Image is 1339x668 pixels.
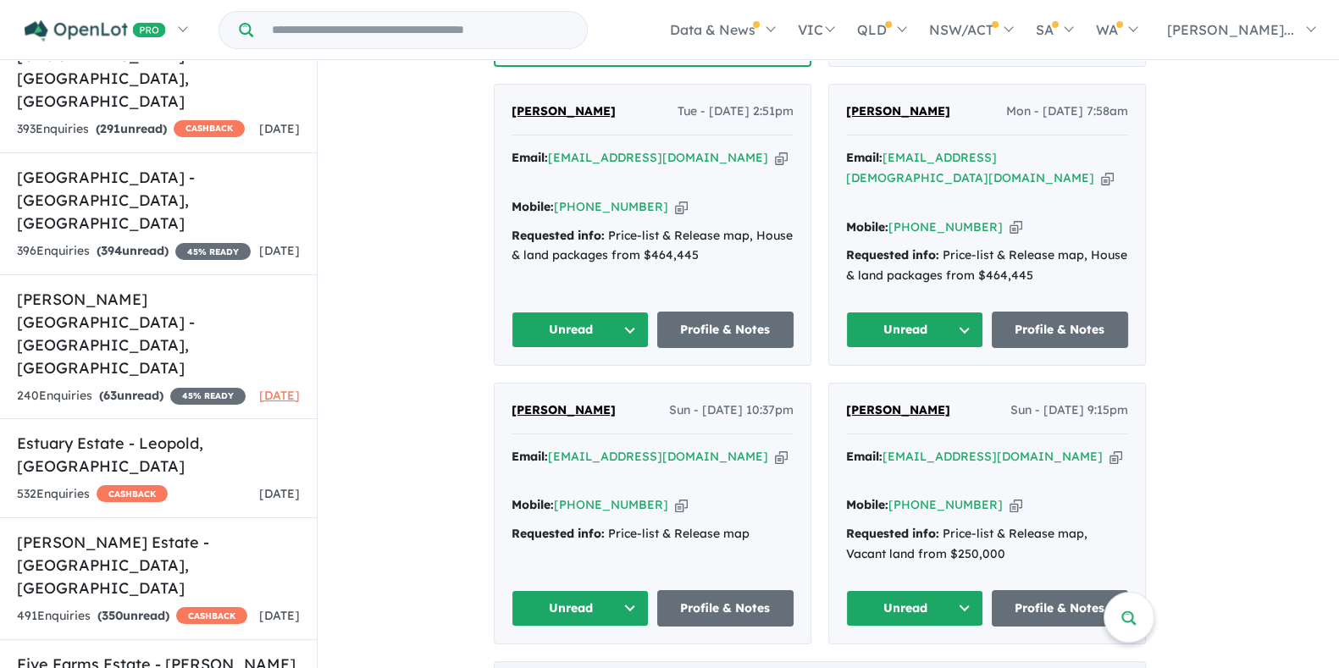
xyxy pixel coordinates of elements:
span: [PERSON_NAME] [846,402,950,417]
span: CASHBACK [176,607,247,624]
a: [PERSON_NAME] [512,102,616,122]
span: CASHBACK [174,120,245,137]
span: 63 [103,388,117,403]
span: [DATE] [259,608,300,623]
strong: Mobile: [846,219,888,235]
a: Profile & Notes [657,312,794,348]
strong: Requested info: [512,526,605,541]
strong: Email: [846,150,883,165]
strong: Mobile: [846,497,888,512]
span: 394 [101,243,122,258]
button: Copy [1010,218,1022,236]
span: [PERSON_NAME] [512,402,616,417]
a: [EMAIL_ADDRESS][DOMAIN_NAME] [548,150,768,165]
div: Price-list & Release map, House & land packages from $464,445 [846,246,1128,286]
input: Try estate name, suburb, builder or developer [257,12,584,48]
button: Copy [1010,496,1022,514]
button: Unread [846,312,983,348]
strong: Mobile: [512,497,554,512]
a: Profile & Notes [992,590,1129,627]
h5: [PERSON_NAME][GEOGRAPHIC_DATA] - [GEOGRAPHIC_DATA] , [GEOGRAPHIC_DATA] [17,288,300,379]
button: Copy [675,496,688,514]
div: 393 Enquir ies [17,119,245,140]
button: Unread [512,312,649,348]
strong: ( unread) [97,243,169,258]
strong: Requested info: [846,526,939,541]
strong: Email: [512,449,548,464]
a: [PERSON_NAME] [846,102,950,122]
a: [EMAIL_ADDRESS][DEMOGRAPHIC_DATA][DOMAIN_NAME] [846,150,1094,185]
span: Sun - [DATE] 10:37pm [669,400,794,421]
button: Copy [1101,169,1114,187]
strong: ( unread) [99,388,163,403]
a: [PHONE_NUMBER] [888,219,1003,235]
button: Copy [775,149,788,167]
a: Profile & Notes [992,312,1129,348]
a: [PERSON_NAME] [846,400,950,421]
strong: Email: [512,150,548,165]
span: 45 % READY [175,243,251,260]
div: Price-list & Release map [512,524,794,544]
strong: Mobile: [512,199,554,214]
div: 532 Enquir ies [17,484,168,505]
button: Unread [512,590,649,627]
span: 45 % READY [170,388,246,405]
a: [PHONE_NUMBER] [888,497,1003,512]
span: [PERSON_NAME] [512,103,616,119]
div: 396 Enquir ies [17,241,251,262]
strong: Email: [846,449,883,464]
h5: [GEOGRAPHIC_DATA] - [GEOGRAPHIC_DATA] , [GEOGRAPHIC_DATA] [17,166,300,235]
span: [DATE] [259,121,300,136]
button: Copy [675,198,688,216]
span: [PERSON_NAME]... [1167,21,1294,38]
button: Unread [846,590,983,627]
h5: [GEOGRAPHIC_DATA] - [GEOGRAPHIC_DATA] , [GEOGRAPHIC_DATA] [17,44,300,113]
a: [PERSON_NAME] [512,400,616,421]
div: Price-list & Release map, Vacant land from $250,000 [846,524,1128,565]
strong: Requested info: [512,228,605,243]
div: 491 Enquir ies [17,606,247,627]
button: Copy [1109,448,1122,466]
span: Tue - [DATE] 2:51pm [678,102,794,122]
a: [EMAIL_ADDRESS][DOMAIN_NAME] [548,449,768,464]
span: Mon - [DATE] 7:58am [1006,102,1128,122]
span: Sun - [DATE] 9:15pm [1010,400,1128,421]
strong: Requested info: [846,247,939,262]
h5: [PERSON_NAME] Estate - [GEOGRAPHIC_DATA] , [GEOGRAPHIC_DATA] [17,531,300,599]
strong: ( unread) [96,121,167,136]
img: Openlot PRO Logo White [25,20,166,41]
a: Profile & Notes [657,590,794,627]
span: 350 [102,608,123,623]
a: [PHONE_NUMBER] [554,199,668,214]
span: [DATE] [259,388,300,403]
a: [EMAIL_ADDRESS][DOMAIN_NAME] [883,449,1103,464]
span: 291 [100,121,120,136]
div: Price-list & Release map, House & land packages from $464,445 [512,226,794,267]
div: 240 Enquir ies [17,386,246,406]
span: [PERSON_NAME] [846,103,950,119]
a: [PHONE_NUMBER] [554,497,668,512]
strong: ( unread) [97,608,169,623]
button: Copy [775,448,788,466]
span: [DATE] [259,243,300,258]
span: CASHBACK [97,485,168,502]
h5: Estuary Estate - Leopold , [GEOGRAPHIC_DATA] [17,432,300,478]
span: [DATE] [259,486,300,501]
